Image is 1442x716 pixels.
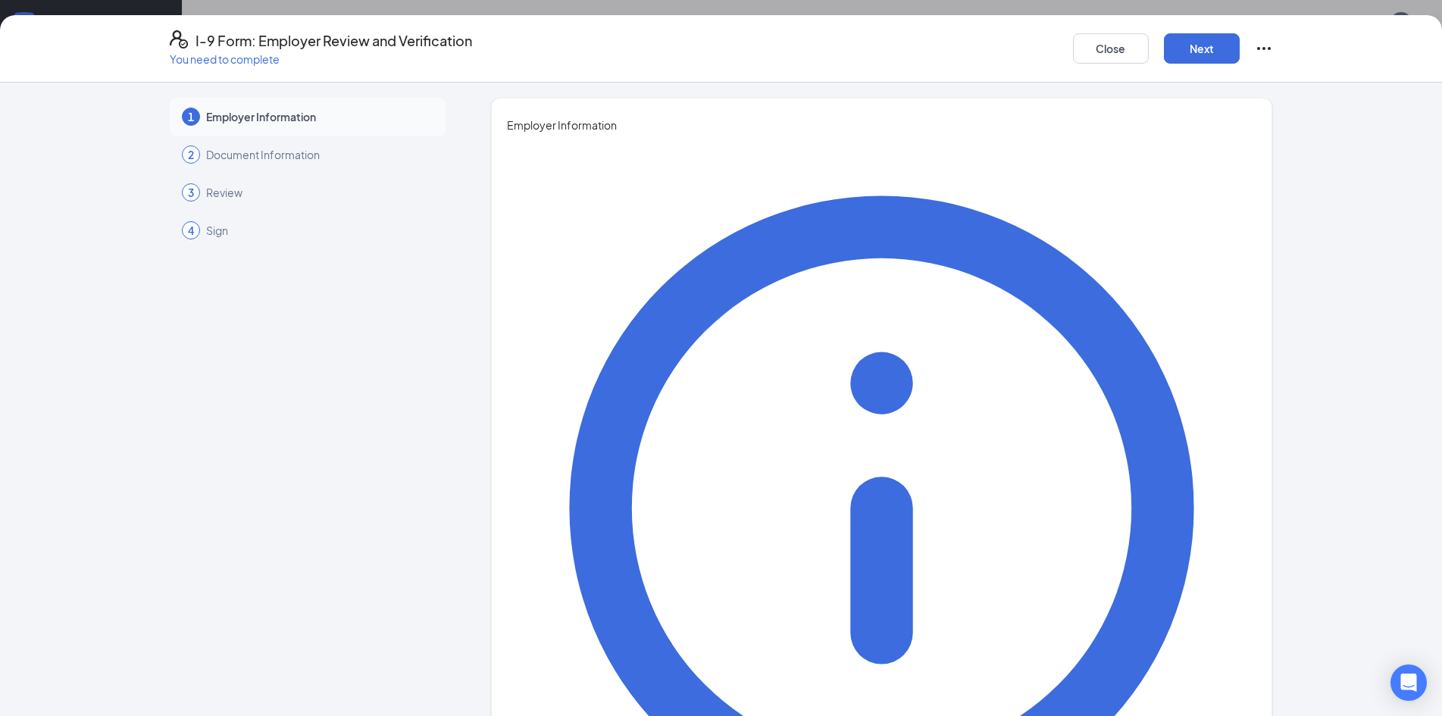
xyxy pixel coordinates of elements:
svg: FormI9EVerifyIcon [170,30,188,48]
span: Employer Information [206,109,430,124]
svg: Ellipses [1255,39,1273,58]
p: You need to complete [170,52,472,67]
span: 1 [188,109,194,124]
span: Employer Information [507,117,1256,133]
div: Open Intercom Messenger [1390,664,1427,701]
span: 3 [188,185,194,200]
span: Sign [206,223,430,238]
span: Document Information [206,147,430,162]
span: 4 [188,223,194,238]
button: Close [1073,33,1149,64]
span: Review [206,185,430,200]
button: Next [1164,33,1240,64]
h4: I-9 Form: Employer Review and Verification [195,30,472,52]
span: 2 [188,147,194,162]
